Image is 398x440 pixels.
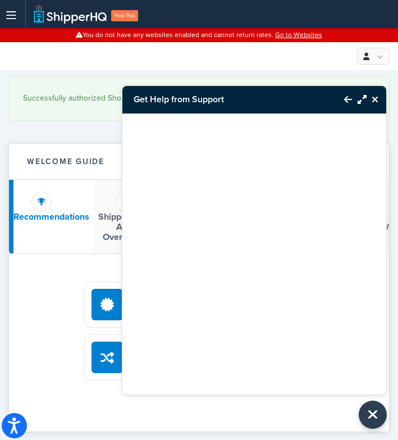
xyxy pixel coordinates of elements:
[13,212,89,222] h3: Recommendations
[23,90,375,106] div: Successfully authorized Shopify account
[122,114,386,394] iframe: Chat Widget
[9,144,389,180] button: Welcome Guide
[27,157,104,166] h2: Welcome Guide
[367,93,386,106] button: Close Resource Center
[333,87,352,112] button: Back to Resource Center
[98,212,145,242] h3: ShipperHQ: An Overview
[111,10,138,21] span: Free Trial
[352,87,367,112] button: Maximize Resource Center
[359,401,387,429] button: Close Resource Center
[275,30,322,40] a: Go to Websites
[122,86,333,113] h3: Get Help from Support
